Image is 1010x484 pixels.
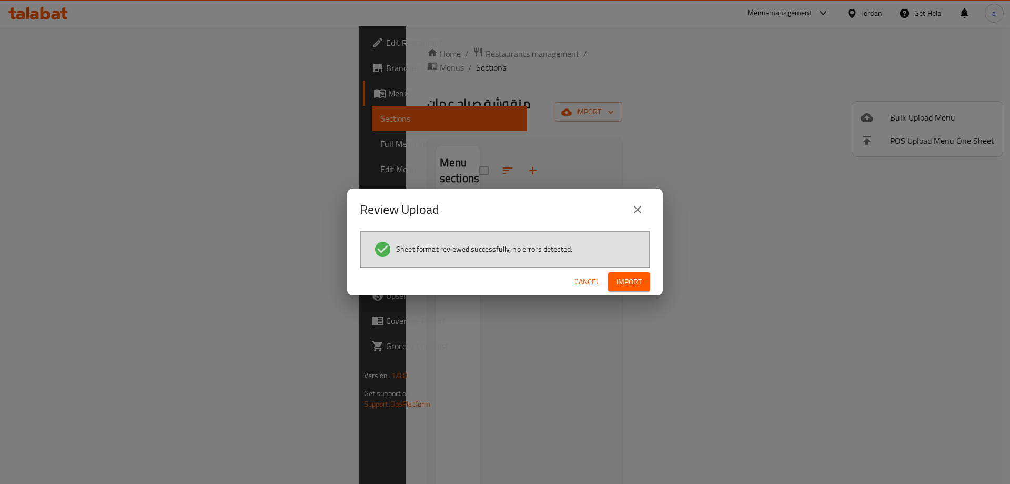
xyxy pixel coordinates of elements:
[625,197,650,222] button: close
[396,244,572,254] span: Sheet format reviewed successfully, no errors detected.
[608,272,650,292] button: Import
[360,201,439,218] h2: Review Upload
[617,275,642,289] span: Import
[574,275,600,289] span: Cancel
[570,272,604,292] button: Cancel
